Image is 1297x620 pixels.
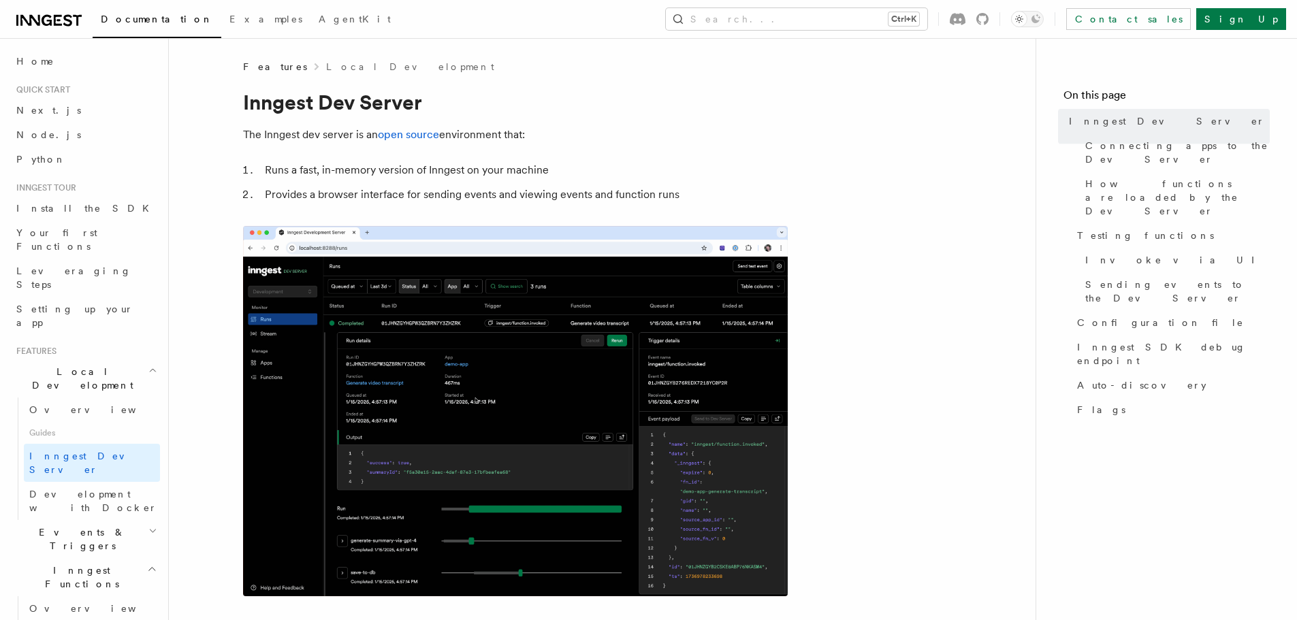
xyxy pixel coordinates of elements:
span: Home [16,54,54,68]
span: Inngest SDK debug endpoint [1077,340,1270,368]
a: Inngest SDK debug endpoint [1072,335,1270,373]
span: How functions are loaded by the Dev Server [1085,177,1270,218]
kbd: Ctrl+K [888,12,919,26]
span: Auto-discovery [1077,378,1206,392]
li: Runs a fast, in-memory version of Inngest on your machine [261,161,788,180]
a: Node.js [11,123,160,147]
a: Setting up your app [11,297,160,335]
a: How functions are loaded by the Dev Server [1080,172,1270,223]
span: Node.js [16,129,81,140]
span: Testing functions [1077,229,1214,242]
button: Inngest Functions [11,558,160,596]
a: Leveraging Steps [11,259,160,297]
button: Local Development [11,359,160,397]
span: Local Development [11,365,148,392]
button: Search...Ctrl+K [666,8,927,30]
span: Setting up your app [16,304,133,328]
span: Guides [24,422,160,444]
span: Your first Functions [16,227,97,252]
a: open source [378,128,439,141]
a: AgentKit [310,4,399,37]
button: Toggle dark mode [1011,11,1044,27]
span: Features [11,346,57,357]
a: Flags [1072,397,1270,422]
h1: Inngest Dev Server [243,90,788,114]
span: Flags [1077,403,1125,417]
a: Inngest Dev Server [1063,109,1270,133]
a: Install the SDK [11,196,160,221]
h4: On this page [1063,87,1270,109]
a: Auto-discovery [1072,373,1270,397]
a: Local Development [326,60,494,74]
a: Home [11,49,160,74]
span: Overview [29,603,170,614]
span: Quick start [11,84,70,95]
a: Python [11,147,160,172]
a: Sending events to the Dev Server [1080,272,1270,310]
span: Configuration file [1077,316,1244,329]
button: Events & Triggers [11,520,160,558]
span: Examples [229,14,302,25]
a: Invoke via UI [1080,248,1270,272]
span: Next.js [16,105,81,116]
a: Overview [24,397,160,422]
span: Connecting apps to the Dev Server [1085,139,1270,166]
span: Documentation [101,14,213,25]
span: Features [243,60,307,74]
a: Configuration file [1072,310,1270,335]
p: The Inngest dev server is an environment that: [243,125,788,144]
span: Inngest tour [11,182,76,193]
a: Connecting apps to the Dev Server [1080,133,1270,172]
span: Overview [29,404,170,415]
span: Invoke via UI [1085,253,1266,267]
span: Install the SDK [16,203,157,214]
a: Contact sales [1066,8,1191,30]
span: AgentKit [319,14,391,25]
span: Inngest Dev Server [1069,114,1265,128]
a: Next.js [11,98,160,123]
a: Inngest Dev Server [24,444,160,482]
li: Provides a browser interface for sending events and viewing events and function runs [261,185,788,204]
a: Examples [221,4,310,37]
span: Development with Docker [29,489,157,513]
a: Development with Docker [24,482,160,520]
span: Inngest Dev Server [29,451,146,475]
a: Documentation [93,4,221,38]
span: Python [16,154,66,165]
a: Sign Up [1196,8,1286,30]
span: Sending events to the Dev Server [1085,278,1270,305]
div: Local Development [11,397,160,520]
img: Dev Server Demo [243,226,788,596]
span: Leveraging Steps [16,265,131,290]
span: Inngest Functions [11,564,147,591]
a: Your first Functions [11,221,160,259]
a: Testing functions [1072,223,1270,248]
span: Events & Triggers [11,525,148,553]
